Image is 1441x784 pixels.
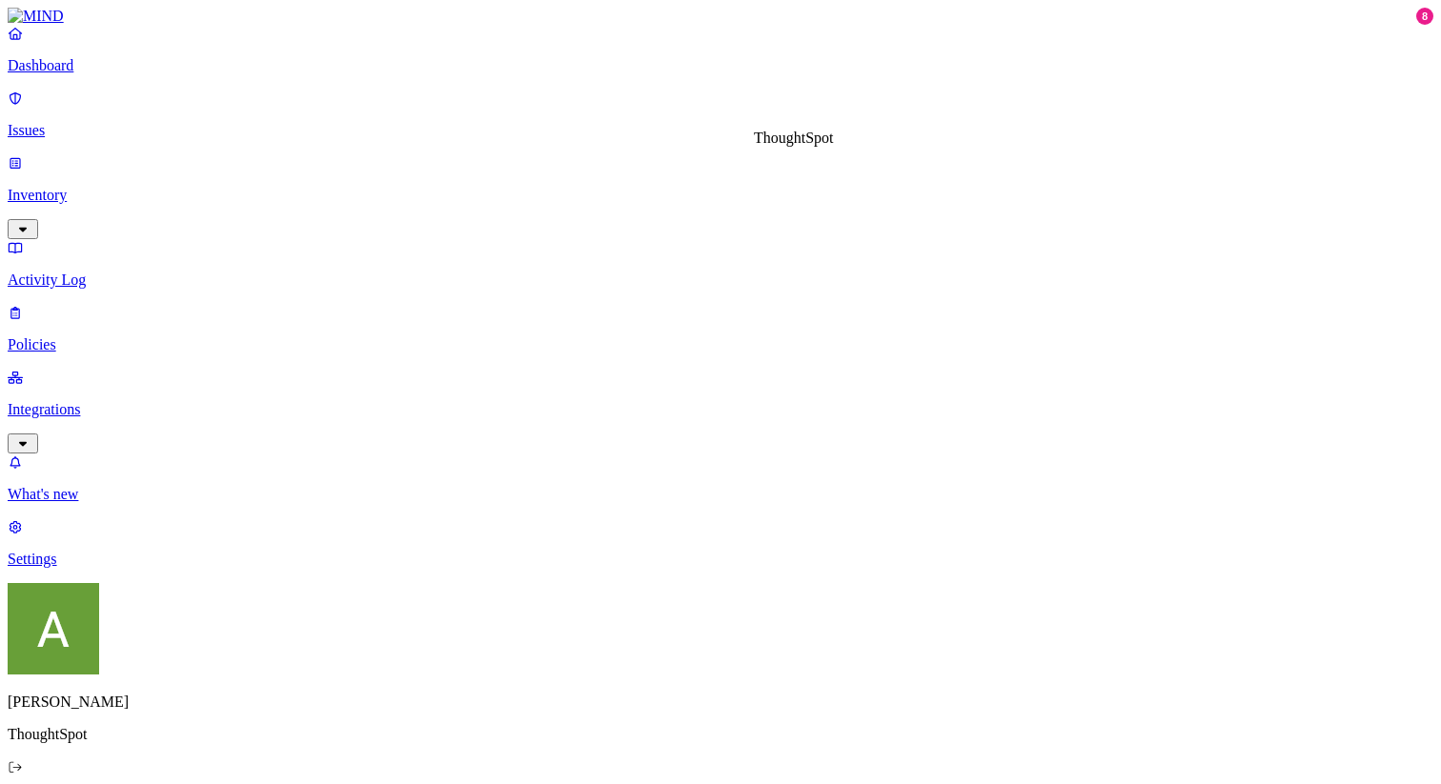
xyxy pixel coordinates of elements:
p: Settings [8,551,1433,568]
div: ThoughtSpot [754,130,834,147]
img: Alessio Faiella [8,583,99,674]
p: Inventory [8,187,1433,204]
p: [PERSON_NAME] [8,694,1433,711]
p: Integrations [8,401,1433,418]
div: 8 [1416,8,1433,25]
p: ThoughtSpot [8,726,1433,743]
p: Policies [8,336,1433,353]
p: Dashboard [8,57,1433,74]
p: Issues [8,122,1433,139]
p: Activity Log [8,271,1433,289]
p: What's new [8,486,1433,503]
img: MIND [8,8,64,25]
